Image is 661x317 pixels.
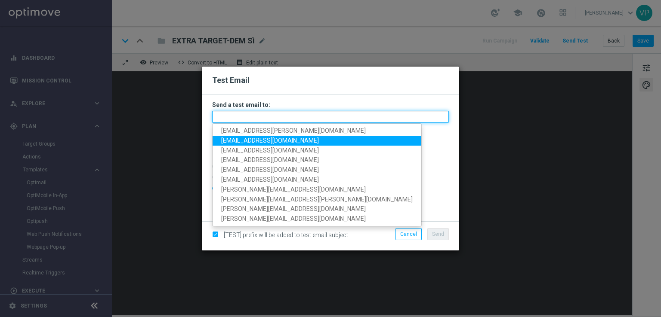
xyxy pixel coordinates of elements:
[213,145,421,155] a: [EMAIL_ADDRESS][DOMAIN_NAME]
[221,205,366,212] span: [PERSON_NAME][EMAIL_ADDRESS][DOMAIN_NAME]
[213,194,421,204] a: [PERSON_NAME][EMAIL_ADDRESS][PERSON_NAME][DOMAIN_NAME]
[221,166,319,173] span: [EMAIL_ADDRESS][DOMAIN_NAME]
[213,204,421,214] a: [PERSON_NAME][EMAIL_ADDRESS][DOMAIN_NAME]
[213,155,421,165] a: [EMAIL_ADDRESS][DOMAIN_NAME]
[427,228,449,240] button: Send
[221,156,319,163] span: [EMAIL_ADDRESS][DOMAIN_NAME]
[221,186,366,193] span: [PERSON_NAME][EMAIL_ADDRESS][DOMAIN_NAME]
[432,231,444,237] span: Send
[213,175,421,185] a: [EMAIL_ADDRESS][DOMAIN_NAME]
[224,232,348,238] span: [TEST] prefix will be added to test email subject
[213,136,421,146] a: [EMAIL_ADDRESS][DOMAIN_NAME]
[212,101,449,109] h3: Send a test email to:
[395,228,422,240] button: Cancel
[221,127,366,134] span: [EMAIL_ADDRESS][PERSON_NAME][DOMAIN_NAME]
[213,214,421,224] a: [PERSON_NAME][EMAIL_ADDRESS][DOMAIN_NAME]
[221,146,319,153] span: [EMAIL_ADDRESS][DOMAIN_NAME]
[221,195,413,202] span: [PERSON_NAME][EMAIL_ADDRESS][PERSON_NAME][DOMAIN_NAME]
[213,185,421,195] a: [PERSON_NAME][EMAIL_ADDRESS][DOMAIN_NAME]
[221,215,366,222] span: [PERSON_NAME][EMAIL_ADDRESS][DOMAIN_NAME]
[213,126,421,136] a: [EMAIL_ADDRESS][PERSON_NAME][DOMAIN_NAME]
[212,75,449,85] h2: Test Email
[221,176,319,183] span: [EMAIL_ADDRESS][DOMAIN_NAME]
[221,137,319,144] span: [EMAIL_ADDRESS][DOMAIN_NAME]
[213,165,421,175] a: [EMAIL_ADDRESS][DOMAIN_NAME]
